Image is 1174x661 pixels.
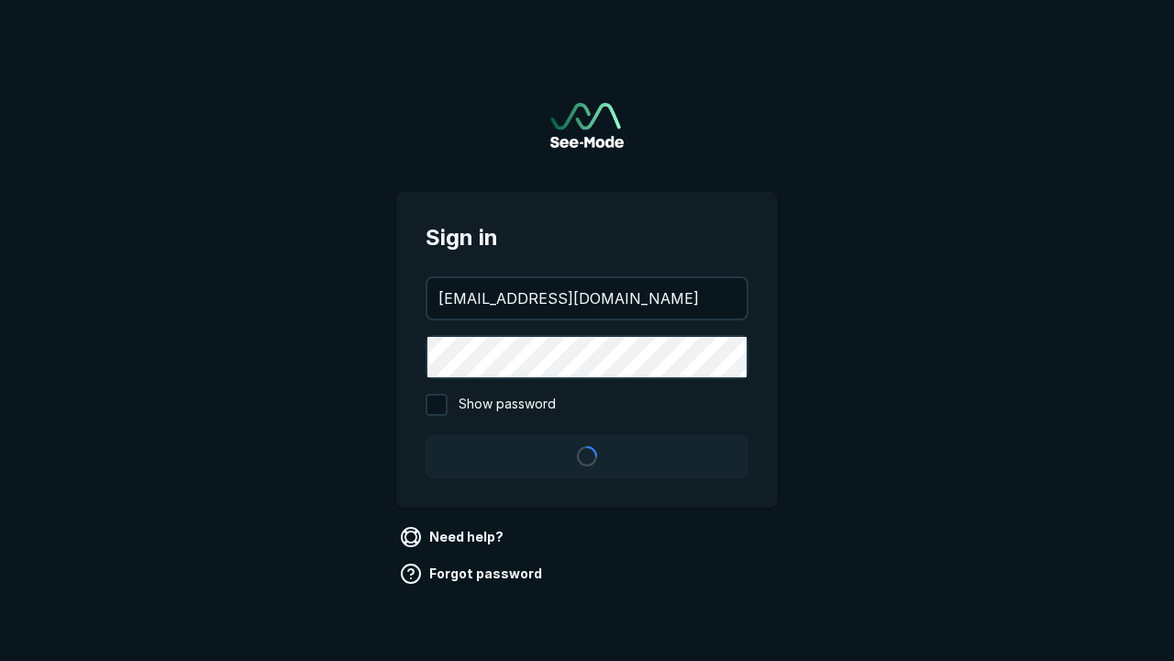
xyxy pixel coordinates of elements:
a: Need help? [396,522,511,552]
input: your@email.com [427,278,747,319]
span: Sign in [426,221,748,254]
span: Show password [459,394,556,416]
img: See-Mode Logo [550,103,624,148]
a: Go to sign in [550,103,624,148]
a: Forgot password [396,559,549,588]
